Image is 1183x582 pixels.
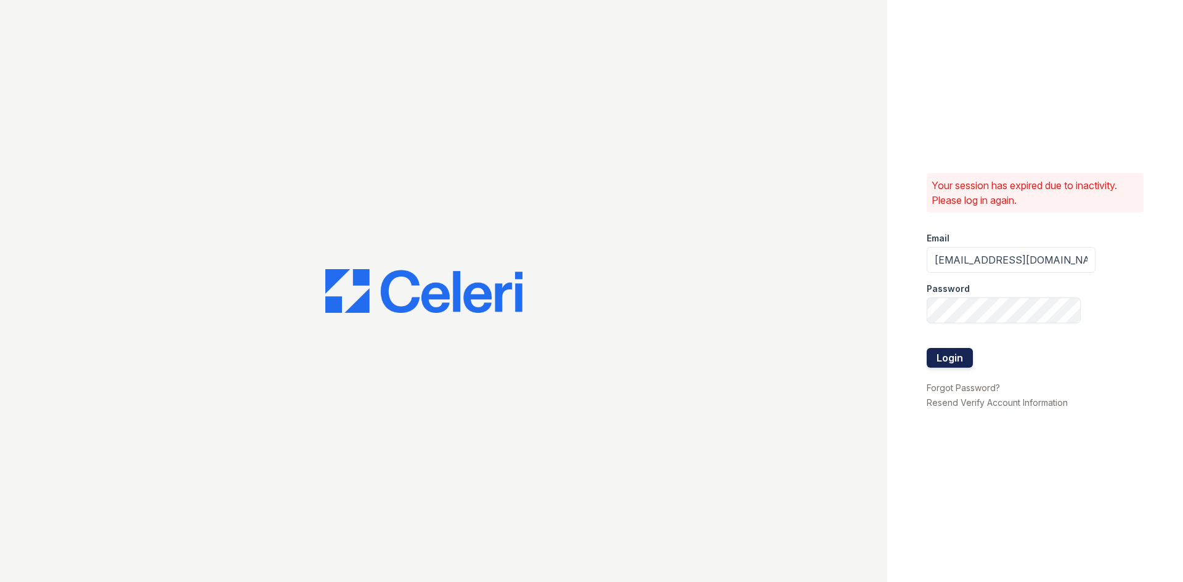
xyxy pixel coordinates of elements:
[927,283,970,295] label: Password
[927,232,949,245] label: Email
[932,178,1139,208] p: Your session has expired due to inactivity. Please log in again.
[927,382,1000,393] a: Forgot Password?
[325,269,522,313] img: CE_Logo_Blue-a8612792a0a2168367f1c8372b55b34899dd931a85d93a1a3d3e32e68fde9ad4.png
[927,397,1068,408] a: Resend Verify Account Information
[927,348,973,368] button: Login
